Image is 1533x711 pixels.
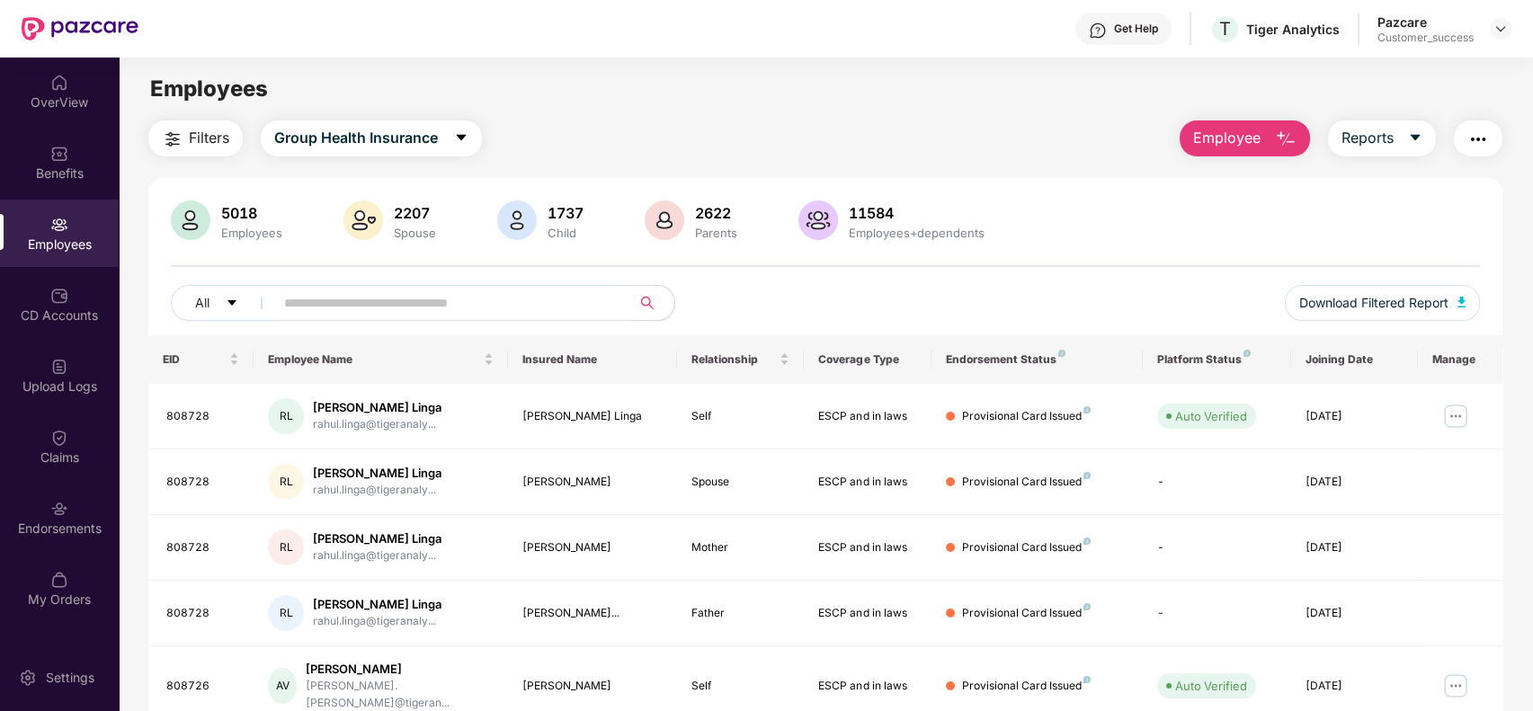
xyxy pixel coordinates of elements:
div: [PERSON_NAME] [522,539,663,556]
div: Child [544,226,587,240]
div: rahul.linga@tigeranaly... [313,613,441,630]
span: caret-down [1408,130,1422,147]
div: [DATE] [1306,474,1404,491]
div: Employees+dependents [845,226,988,240]
img: svg+xml;base64,PHN2ZyBpZD0iRW1wbG95ZWVzIiB4bWxucz0iaHR0cDovL3d3dy53My5vcmcvMjAwMC9zdmciIHdpZHRoPS... [50,216,68,234]
span: Employee [1193,127,1261,149]
div: rahul.linga@tigeranaly... [313,416,441,433]
div: [PERSON_NAME] Linga [313,399,441,416]
button: search [630,285,675,321]
img: svg+xml;base64,PHN2ZyB4bWxucz0iaHR0cDovL3d3dy53My5vcmcvMjAwMC9zdmciIHdpZHRoPSI4IiBoZWlnaHQ9IjgiIH... [1083,472,1091,479]
th: Insured Name [508,335,677,384]
div: Mother [691,539,789,556]
div: [DATE] [1306,539,1404,556]
div: [PERSON_NAME] Linga [313,596,441,613]
div: RL [268,595,304,631]
span: search [630,296,665,310]
span: Filters [189,127,229,149]
div: [PERSON_NAME] [522,678,663,695]
span: caret-down [454,130,468,147]
div: Platform Status [1157,352,1277,367]
th: Employee Name [254,335,507,384]
button: Download Filtered Report [1285,285,1481,321]
button: Filters [148,120,243,156]
div: 808726 [166,678,240,695]
div: [PERSON_NAME] Linga [522,408,663,425]
div: 2622 [691,204,741,222]
td: - [1143,581,1291,646]
div: 808728 [166,605,240,622]
div: Get Help [1114,22,1158,36]
div: 2207 [390,204,440,222]
img: svg+xml;base64,PHN2ZyBpZD0iQ0RfQWNjb3VudHMiIGRhdGEtbmFtZT0iQ0QgQWNjb3VudHMiIHhtbG5zPSJodHRwOi8vd3... [50,287,68,305]
span: Employee Name [268,352,479,367]
div: Settings [40,669,100,687]
div: 808728 [166,408,240,425]
button: Group Health Insurancecaret-down [261,120,482,156]
img: manageButton [1441,671,1470,700]
th: Coverage Type [804,335,931,384]
img: svg+xml;base64,PHN2ZyB4bWxucz0iaHR0cDovL3d3dy53My5vcmcvMjAwMC9zdmciIHdpZHRoPSIyNCIgaGVpZ2h0PSIyNC... [162,129,183,150]
img: svg+xml;base64,PHN2ZyBpZD0iU2V0dGluZy0yMHgyMCIgeG1sbnM9Imh0dHA6Ly93d3cudzMub3JnLzIwMDAvc3ZnIiB3aW... [19,669,37,687]
div: [PERSON_NAME] [522,474,663,491]
div: RL [268,398,304,434]
div: AV [268,668,297,704]
div: Provisional Card Issued [962,605,1091,622]
td: - [1143,449,1291,515]
div: Self [691,678,789,695]
div: rahul.linga@tigeranaly... [313,482,441,499]
div: ESCP and in laws [818,408,916,425]
div: Customer_success [1377,31,1474,45]
img: svg+xml;base64,PHN2ZyB4bWxucz0iaHR0cDovL3d3dy53My5vcmcvMjAwMC9zdmciIHhtbG5zOnhsaW5rPSJodHRwOi8vd3... [343,200,383,240]
img: New Pazcare Logo [22,17,138,40]
span: Reports [1341,127,1394,149]
span: T [1219,18,1231,40]
td: - [1143,515,1291,581]
th: Joining Date [1291,335,1418,384]
div: ESCP and in laws [818,605,916,622]
div: 5018 [218,204,286,222]
img: svg+xml;base64,PHN2ZyB4bWxucz0iaHR0cDovL3d3dy53My5vcmcvMjAwMC9zdmciIHdpZHRoPSI4IiBoZWlnaHQ9IjgiIH... [1083,406,1091,413]
img: svg+xml;base64,PHN2ZyB4bWxucz0iaHR0cDovL3d3dy53My5vcmcvMjAwMC9zdmciIHdpZHRoPSI4IiBoZWlnaHQ9IjgiIH... [1083,538,1091,545]
img: svg+xml;base64,PHN2ZyB4bWxucz0iaHR0cDovL3d3dy53My5vcmcvMjAwMC9zdmciIHdpZHRoPSI4IiBoZWlnaHQ9IjgiIH... [1083,603,1091,610]
img: svg+xml;base64,PHN2ZyB4bWxucz0iaHR0cDovL3d3dy53My5vcmcvMjAwMC9zdmciIHhtbG5zOnhsaW5rPSJodHRwOi8vd3... [497,200,537,240]
div: [PERSON_NAME] [306,661,494,678]
img: svg+xml;base64,PHN2ZyBpZD0iTXlfT3JkZXJzIiBkYXRhLW5hbWU9Ik15IE9yZGVycyIgeG1sbnM9Imh0dHA6Ly93d3cudz... [50,571,68,589]
img: svg+xml;base64,PHN2ZyBpZD0iSGVscC0zMngzMiIgeG1sbnM9Imh0dHA6Ly93d3cudzMub3JnLzIwMDAvc3ZnIiB3aWR0aD... [1089,22,1107,40]
div: [DATE] [1306,605,1404,622]
div: Endorsement Status [946,352,1128,367]
img: svg+xml;base64,PHN2ZyB4bWxucz0iaHR0cDovL3d3dy53My5vcmcvMjAwMC9zdmciIHdpZHRoPSI4IiBoZWlnaHQ9IjgiIH... [1083,676,1091,683]
div: Provisional Card Issued [962,539,1091,556]
span: Download Filtered Report [1299,293,1448,313]
div: ESCP and in laws [818,539,916,556]
span: EID [163,352,227,367]
div: RL [268,464,304,500]
div: Tiger Analytics [1246,21,1340,38]
th: Relationship [677,335,804,384]
img: svg+xml;base64,PHN2ZyB4bWxucz0iaHR0cDovL3d3dy53My5vcmcvMjAwMC9zdmciIHhtbG5zOnhsaW5rPSJodHRwOi8vd3... [1457,297,1466,307]
div: 808728 [166,539,240,556]
img: svg+xml;base64,PHN2ZyBpZD0iQmVuZWZpdHMiIHhtbG5zPSJodHRwOi8vd3d3LnczLm9yZy8yMDAwL3N2ZyIgd2lkdGg9Ij... [50,145,68,163]
div: Spouse [390,226,440,240]
th: EID [148,335,254,384]
div: RL [268,529,304,565]
div: Auto Verified [1175,677,1247,695]
div: Employees [218,226,286,240]
div: Parents [691,226,741,240]
img: svg+xml;base64,PHN2ZyB4bWxucz0iaHR0cDovL3d3dy53My5vcmcvMjAwMC9zdmciIHhtbG5zOnhsaW5rPSJodHRwOi8vd3... [798,200,838,240]
div: Pazcare [1377,13,1474,31]
span: All [195,293,209,313]
div: Provisional Card Issued [962,678,1091,695]
div: Father [691,605,789,622]
span: Group Health Insurance [274,127,438,149]
div: 808728 [166,474,240,491]
div: rahul.linga@tigeranaly... [313,547,441,564]
div: 11584 [845,204,988,222]
div: [PERSON_NAME] Linga [313,465,441,482]
span: caret-down [226,297,238,311]
img: svg+xml;base64,PHN2ZyB4bWxucz0iaHR0cDovL3d3dy53My5vcmcvMjAwMC9zdmciIHdpZHRoPSI4IiBoZWlnaHQ9IjgiIH... [1243,350,1251,357]
img: svg+xml;base64,PHN2ZyB4bWxucz0iaHR0cDovL3d3dy53My5vcmcvMjAwMC9zdmciIHhtbG5zOnhsaW5rPSJodHRwOi8vd3... [645,200,684,240]
div: [DATE] [1306,678,1404,695]
img: svg+xml;base64,PHN2ZyB4bWxucz0iaHR0cDovL3d3dy53My5vcmcvMjAwMC9zdmciIHdpZHRoPSI4IiBoZWlnaHQ9IjgiIH... [1058,350,1065,357]
div: [PERSON_NAME]... [522,605,663,622]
